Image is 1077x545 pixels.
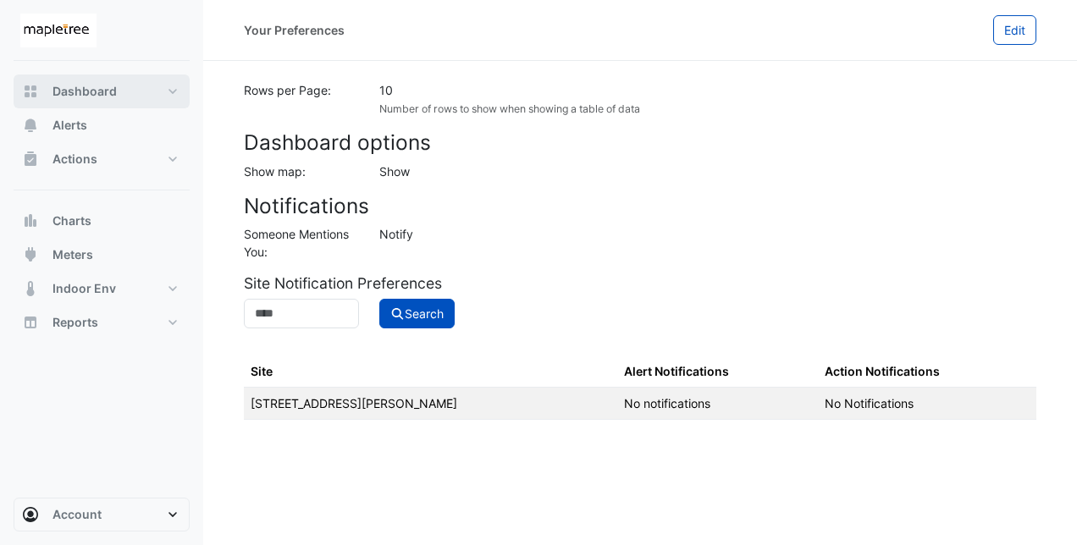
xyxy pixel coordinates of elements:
th: Action Notifications [818,355,1036,388]
span: Actions [52,151,97,168]
div: Rows per Page: [234,81,369,117]
span: Alerts [52,117,87,134]
app-icon: Actions [22,151,39,168]
td: No Notifications [818,388,1036,420]
span: Indoor Env [52,280,116,297]
button: Charts [14,204,190,238]
span: Reports [52,314,98,331]
button: Meters [14,238,190,272]
h3: Dashboard options [244,130,1036,155]
app-icon: Alerts [22,117,39,134]
span: Meters [52,246,93,263]
app-icon: Charts [22,212,39,229]
div: Notify [369,225,1047,261]
span: Edit [1004,23,1025,37]
label: Someone Mentions You: [244,225,359,261]
button: Account [14,498,190,531]
app-icon: Reports [22,314,39,331]
button: Indoor Env [14,272,190,306]
small: Number of rows to show when showing a table of data [379,102,640,115]
td: [STREET_ADDRESS][PERSON_NAME] [244,388,617,420]
button: Actions [14,142,190,176]
th: Alert Notifications [617,355,818,388]
div: Your Preferences [244,21,345,39]
button: Edit [993,15,1036,45]
span: Dashboard [52,83,117,100]
label: Show map: [244,162,306,180]
button: Alerts [14,108,190,142]
button: Dashboard [14,74,190,108]
img: Company Logo [20,14,97,47]
button: Search [379,299,456,328]
td: No notifications [617,388,818,420]
span: Account [52,506,102,523]
app-icon: Indoor Env [22,280,39,297]
button: Reports [14,306,190,339]
div: 10 [379,81,1036,99]
div: Show [369,162,1047,180]
h3: Notifications [244,194,1036,218]
app-icon: Dashboard [22,83,39,100]
th: Site [244,355,617,388]
app-icon: Meters [22,246,39,263]
span: Charts [52,212,91,229]
h5: Site Notification Preferences [244,274,1036,292]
